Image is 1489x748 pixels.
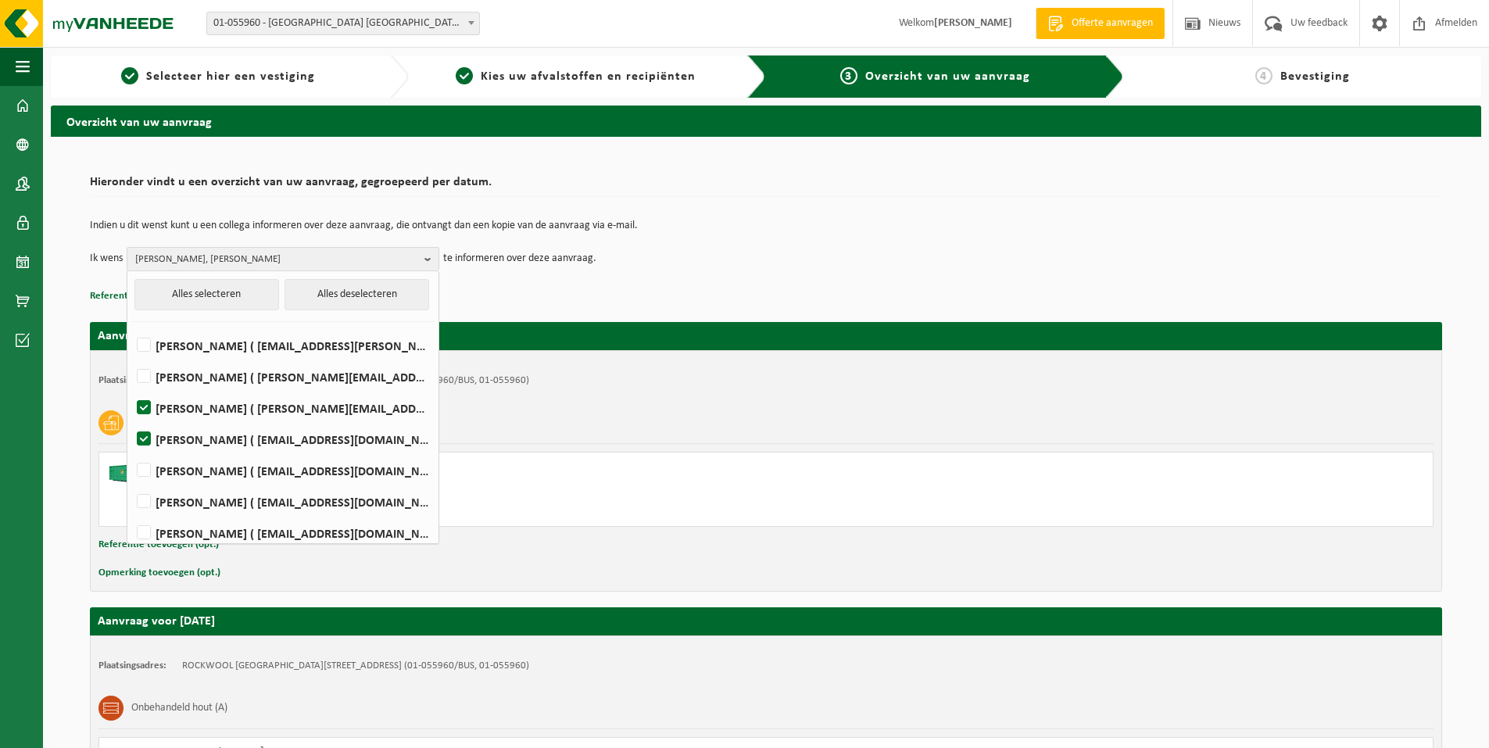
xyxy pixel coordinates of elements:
span: [PERSON_NAME], [PERSON_NAME] [135,248,418,271]
label: [PERSON_NAME] ( [PERSON_NAME][EMAIL_ADDRESS][DOMAIN_NAME] ) [134,365,431,388]
button: Opmerking toevoegen (opt.) [98,563,220,583]
div: Ophalen en plaatsen lege container [170,485,829,498]
label: [PERSON_NAME] ( [EMAIL_ADDRESS][DOMAIN_NAME] ) [134,521,431,545]
div: Aantal: 1 [170,506,829,518]
button: Alles deselecteren [285,279,429,310]
span: Offerte aanvragen [1068,16,1157,31]
h2: Hieronder vindt u een overzicht van uw aanvraag, gegroepeerd per datum. [90,176,1442,197]
span: 01-055960 - ROCKWOOL BELGIUM NV - WIJNEGEM [207,13,479,34]
strong: Plaatsingsadres: [98,375,166,385]
span: 01-055960 - ROCKWOOL BELGIUM NV - WIJNEGEM [206,12,480,35]
button: Referentie toevoegen (opt.) [90,286,210,306]
p: te informeren over deze aanvraag. [443,247,596,270]
img: HK-XC-30-GN-00.png [107,460,154,484]
label: [PERSON_NAME] ( [EMAIL_ADDRESS][DOMAIN_NAME] ) [134,490,431,514]
span: 3 [840,67,857,84]
strong: Plaatsingsadres: [98,660,166,671]
button: Alles selecteren [134,279,279,310]
strong: Aanvraag voor [DATE] [98,615,215,628]
button: Referentie toevoegen (opt.) [98,535,219,555]
label: [PERSON_NAME] ( [EMAIL_ADDRESS][PERSON_NAME][DOMAIN_NAME] ) [134,334,431,357]
a: 2Kies uw afvalstoffen en recipiënten [417,67,736,86]
a: Offerte aanvragen [1036,8,1165,39]
td: ROCKWOOL [GEOGRAPHIC_DATA][STREET_ADDRESS] (01-055960/BUS, 01-055960) [182,660,529,672]
button: [PERSON_NAME], [PERSON_NAME] [127,247,439,270]
strong: Aanvraag voor [DATE] [98,330,215,342]
span: 4 [1255,67,1272,84]
span: Selecteer hier een vestiging [146,70,315,83]
span: 2 [456,67,473,84]
p: Ik wens [90,247,123,270]
span: 1 [121,67,138,84]
label: [PERSON_NAME] ( [PERSON_NAME][EMAIL_ADDRESS][DOMAIN_NAME] ) [134,396,431,420]
span: Bevestiging [1280,70,1350,83]
label: [PERSON_NAME] ( [EMAIL_ADDRESS][DOMAIN_NAME] ) [134,459,431,482]
h2: Overzicht van uw aanvraag [51,106,1481,136]
label: [PERSON_NAME] ( [EMAIL_ADDRESS][DOMAIN_NAME] ) [134,428,431,451]
a: 1Selecteer hier een vestiging [59,67,378,86]
span: Kies uw afvalstoffen en recipiënten [481,70,696,83]
span: Overzicht van uw aanvraag [865,70,1030,83]
strong: [PERSON_NAME] [934,17,1012,29]
p: Indien u dit wenst kunt u een collega informeren over deze aanvraag, die ontvangt dan een kopie v... [90,220,1442,231]
h3: Onbehandeld hout (A) [131,696,227,721]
